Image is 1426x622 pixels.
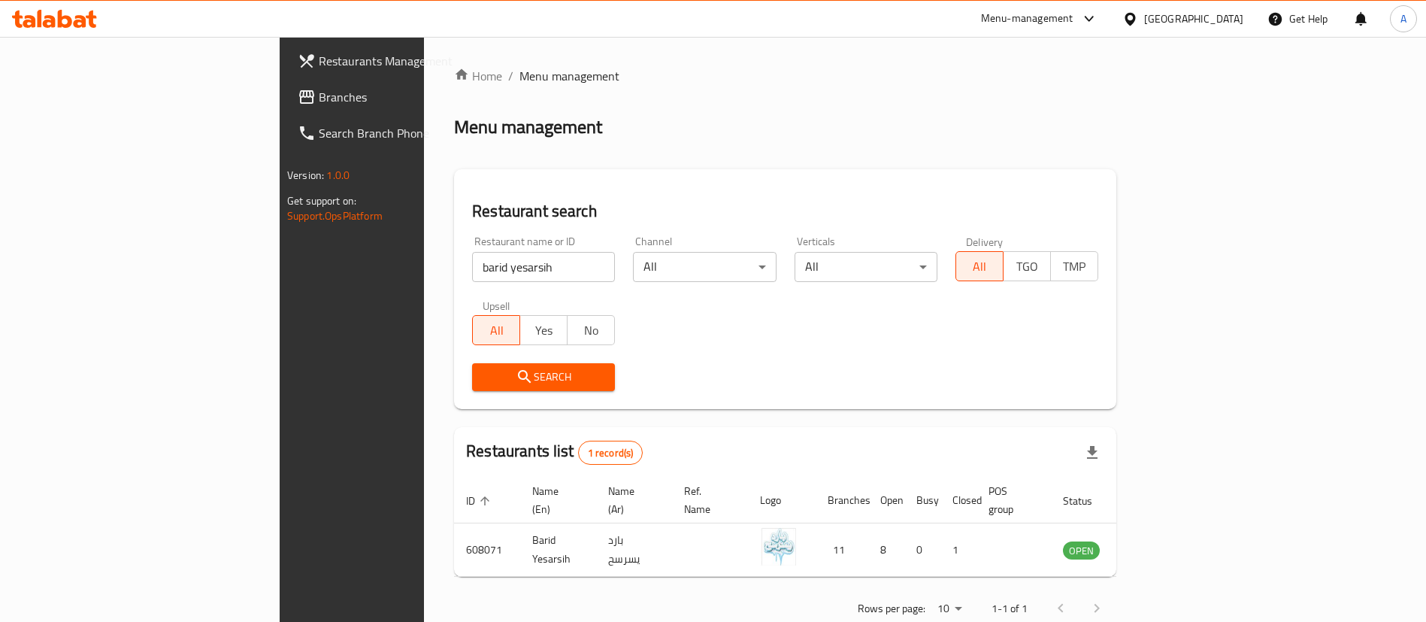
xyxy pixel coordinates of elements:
p: 1-1 of 1 [992,599,1028,618]
span: 1 record(s) [579,446,643,460]
span: Name (Ar) [608,482,654,518]
button: TMP [1050,251,1098,281]
h2: Menu management [454,115,602,139]
td: Barid Yesarsih [520,523,596,577]
a: Restaurants Management [286,43,518,79]
span: No [574,320,609,341]
input: Search for restaurant name or ID.. [472,252,615,282]
a: Search Branch Phone [286,115,518,151]
div: Rows per page: [931,598,967,620]
button: All [472,315,520,345]
span: POS group [989,482,1033,518]
span: Branches [319,88,506,106]
h2: Restaurants list [466,440,643,465]
div: Export file [1074,435,1110,471]
th: Branches [816,478,868,523]
span: A [1400,11,1406,27]
h2: Restaurant search [472,200,1098,223]
span: Ref. Name [684,482,730,518]
td: 0 [904,523,940,577]
button: TGO [1003,251,1051,281]
table: enhanced table [454,478,1182,577]
span: Name (En) [532,482,578,518]
th: Busy [904,478,940,523]
span: Restaurants Management [319,52,506,70]
button: All [955,251,1004,281]
p: Rows per page: [858,599,925,618]
td: 8 [868,523,904,577]
span: Search Branch Phone [319,124,506,142]
span: TMP [1057,256,1092,278]
span: Status [1063,492,1112,510]
div: Total records count [578,441,643,465]
img: Barid Yesarsih [760,528,798,566]
span: All [479,320,514,341]
span: Version: [287,165,324,185]
th: Logo [748,478,816,523]
label: Upsell [483,300,510,311]
span: Get support on: [287,191,356,211]
span: OPEN [1063,542,1100,560]
a: Branches [286,79,518,115]
th: Open [868,478,904,523]
button: No [567,315,615,345]
span: ID [466,492,495,510]
button: Yes [519,315,568,345]
span: 1.0.0 [326,165,350,185]
span: Menu management [519,67,619,85]
span: Yes [526,320,562,341]
div: All [795,252,937,282]
span: All [962,256,998,278]
span: Search [484,368,603,387]
td: 11 [816,523,868,577]
td: بارد يسرسح [596,523,672,577]
span: TGO [1010,256,1045,278]
div: Menu-management [981,10,1073,28]
a: Support.OpsPlatform [287,206,383,226]
div: [GEOGRAPHIC_DATA] [1144,11,1243,27]
div: OPEN [1063,542,1100,560]
button: Search [472,363,615,391]
label: Delivery [966,236,1004,247]
nav: breadcrumb [454,67,1116,85]
div: All [633,252,776,282]
td: 1 [940,523,976,577]
th: Closed [940,478,976,523]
